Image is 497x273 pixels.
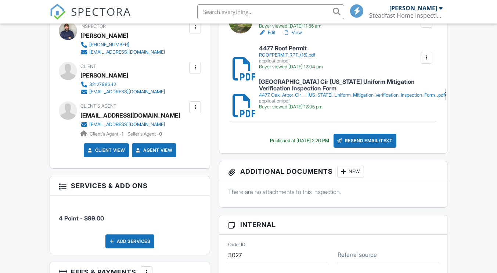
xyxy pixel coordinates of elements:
div: Buyer viewed [DATE] 12:05 pm [259,104,445,110]
label: Referral source [338,251,377,259]
div: Add Services [105,234,154,248]
h6: 4477 Roof Permit [259,45,323,52]
div: 3212798342 [89,82,116,87]
a: [EMAIL_ADDRESS][DOMAIN_NAME] [80,88,165,96]
label: Order ID [228,241,245,248]
h3: Internal [219,215,447,234]
div: Steadfast Home Inspections llc [369,12,443,19]
div: [PERSON_NAME] [80,30,128,41]
div: [EMAIL_ADDRESS][DOMAIN_NAME] [89,49,165,55]
a: [GEOGRAPHIC_DATA] Cir [US_STATE] Uniform Mitigation Verification Inspection Form 4477_Oak_Arbor_C... [259,79,445,110]
span: Client's Agent - [90,131,125,137]
div: [PERSON_NAME] [80,70,128,81]
div: Published at [DATE] 2:26 PM [270,138,329,144]
span: Seller's Agent - [127,131,162,137]
span: SPECTORA [71,4,131,19]
img: The Best Home Inspection Software - Spectora [50,4,66,20]
h6: [GEOGRAPHIC_DATA] Cir [US_STATE] Uniform Mitigation Verification Inspection Form [259,79,445,91]
p: There are no attachments to this inspection. [228,188,438,196]
a: View [283,29,302,36]
div: [EMAIL_ADDRESS][DOMAIN_NAME] [89,89,165,95]
div: Buyer viewed [DATE] 11:56 am [259,23,406,29]
div: 4477_Oak_Arbor_Cir___[US_STATE]_Uniform_Mitigation_Verification_Inspection_Form_.pdf [259,92,445,98]
div: [EMAIL_ADDRESS][DOMAIN_NAME] [89,122,165,127]
li: Service: 4 Point [59,201,201,228]
a: [EMAIL_ADDRESS][DOMAIN_NAME] [80,121,174,128]
div: ROOFPERMIT.RPT_(15).pdf [259,52,323,58]
span: Client [80,64,96,69]
input: Search everything... [197,4,344,19]
strong: 1 [122,131,123,137]
div: New [337,166,364,177]
h3: Services & Add ons [50,176,210,195]
div: [PHONE_NUMBER] [89,42,129,48]
strong: 0 [159,131,162,137]
a: 4477 Roof Permit ROOFPERMIT.RPT_(15).pdf application/pdf Buyer viewed [DATE] 12:04 pm [259,45,323,70]
div: application/pdf [259,58,323,64]
span: Client's Agent [80,103,116,109]
a: SPECTORA [50,10,131,25]
a: 3212798342 [80,81,165,88]
div: Resend Email/Text [334,134,397,148]
h3: Additional Documents [219,161,447,182]
a: [EMAIL_ADDRESS][DOMAIN_NAME] [80,110,180,121]
div: [PERSON_NAME] [389,4,437,12]
div: Buyer viewed [DATE] 12:04 pm [259,64,323,70]
a: Edit [259,29,275,36]
a: Client View [86,147,125,154]
a: [EMAIL_ADDRESS][DOMAIN_NAME] [80,49,165,56]
a: [PHONE_NUMBER] [80,41,165,49]
div: application/pdf [259,98,445,104]
a: Agent View [134,147,172,154]
span: 4 Point - $99.00 [59,215,104,222]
